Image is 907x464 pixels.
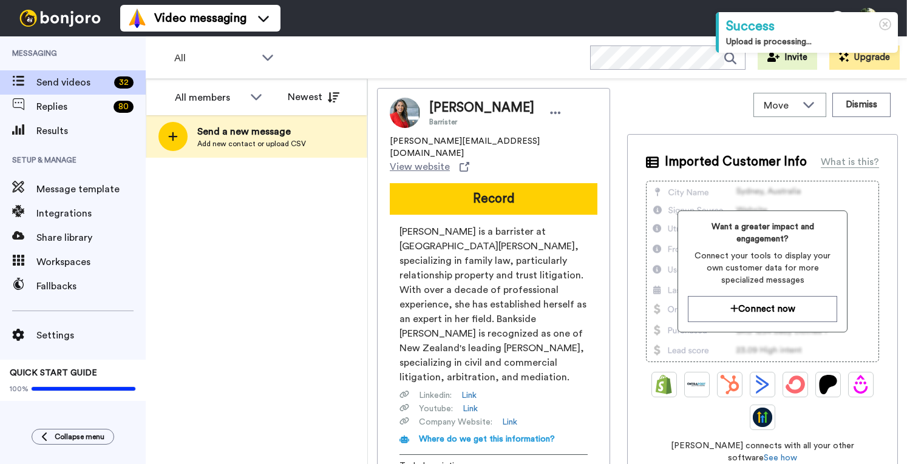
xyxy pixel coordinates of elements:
button: Record [390,183,597,215]
span: Results [36,124,146,138]
button: Newest [279,85,348,109]
button: Dismiss [832,93,891,117]
span: Company Website : [419,416,492,428]
button: Connect now [688,296,837,322]
a: See how [764,454,797,462]
span: Want a greater impact and engagement? [688,221,837,245]
span: Where do we get this information? [419,435,555,443]
img: GoHighLevel [753,408,772,427]
a: Link [461,389,477,402]
span: Youtube : [419,403,453,415]
span: Integrations [36,206,146,221]
a: View website [390,160,469,174]
span: QUICK START GUIDE [10,369,97,377]
span: All [174,51,256,66]
button: Invite [758,45,817,70]
img: Shopify [654,375,674,394]
span: [PERSON_NAME] [429,99,534,117]
span: Linkedin : [419,389,452,402]
img: bj-logo-header-white.svg [15,10,106,27]
img: Drip [851,375,871,394]
img: Ontraport [687,375,707,394]
img: Image of Sharon [390,98,420,128]
span: Message template [36,182,146,197]
span: [PERSON_NAME] is a barrister at [GEOGRAPHIC_DATA][PERSON_NAME], specializing in family law, parti... [399,224,588,385]
span: Share library [36,230,146,245]
img: Hubspot [720,375,739,394]
img: ActiveCampaign [753,375,772,394]
button: Collapse menu [32,429,114,445]
span: Barrister [429,117,534,127]
span: Video messaging [154,10,246,27]
button: Upgrade [829,45,900,70]
span: Send videos [36,75,109,90]
span: Fallbacks [36,279,146,294]
span: [PERSON_NAME][EMAIL_ADDRESS][DOMAIN_NAME] [390,135,597,160]
span: 100% [10,384,29,394]
span: Move [764,98,797,113]
span: Imported Customer Info [665,153,807,171]
span: Collapse menu [55,432,104,442]
div: Upload is processing... [726,36,891,48]
div: Success [726,17,891,36]
a: Link [502,416,517,428]
span: Workspaces [36,255,146,269]
span: Add new contact or upload CSV [197,139,306,149]
div: 80 [114,101,134,113]
span: View website [390,160,450,174]
div: All members [175,90,244,105]
img: vm-color.svg [127,8,147,28]
a: Link [463,403,478,415]
img: ConvertKit [786,375,805,394]
span: Send a new message [197,124,306,139]
span: [PERSON_NAME] connects with all your other software [646,440,879,464]
span: Replies [36,99,109,114]
img: Patreon [818,375,838,394]
div: 32 [114,76,134,89]
span: Settings [36,328,146,343]
div: What is this? [821,155,879,169]
span: Connect your tools to display your own customer data for more specialized messages [688,250,837,286]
